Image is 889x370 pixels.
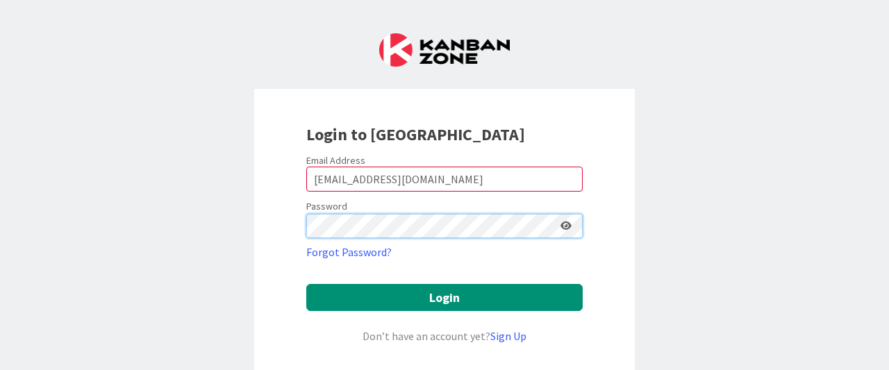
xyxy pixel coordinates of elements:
[306,244,392,260] a: Forgot Password?
[306,284,583,311] button: Login
[306,328,583,344] div: Don’t have an account yet?
[306,199,347,214] label: Password
[306,154,365,167] label: Email Address
[379,33,510,67] img: Kanban Zone
[306,124,525,145] b: Login to [GEOGRAPHIC_DATA]
[490,329,526,343] a: Sign Up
